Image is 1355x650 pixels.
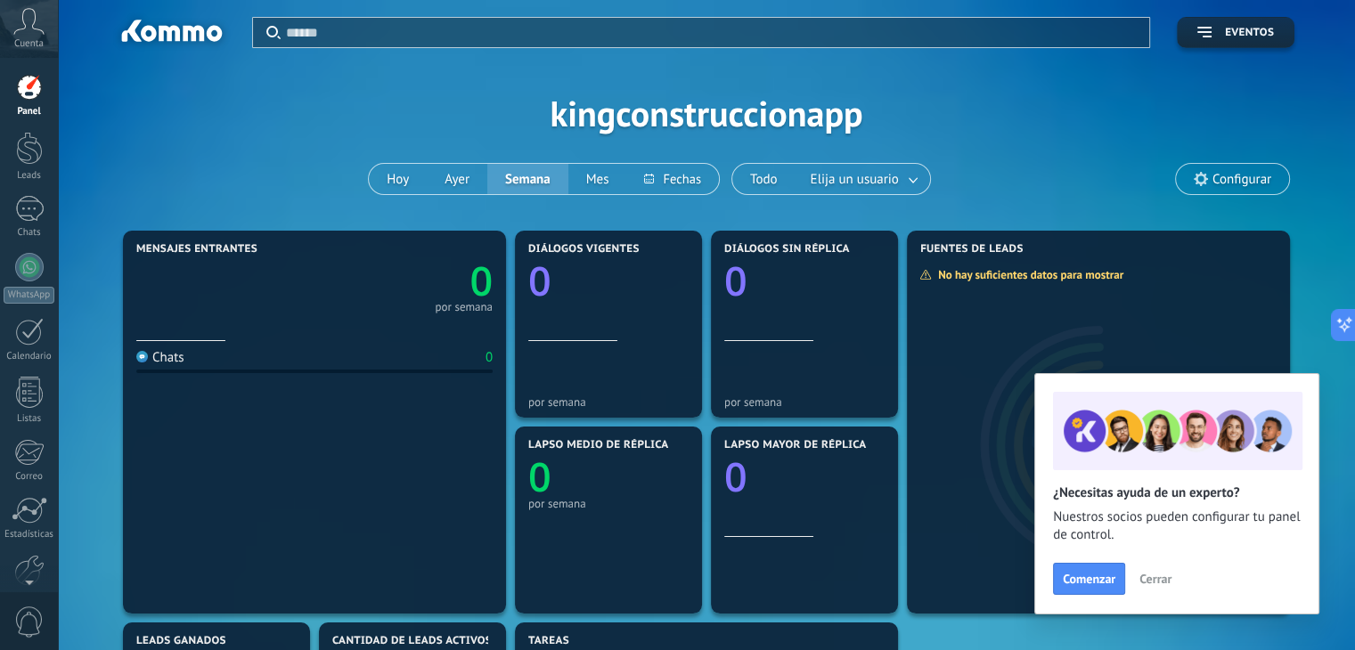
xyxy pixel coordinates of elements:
[724,254,747,308] text: 0
[4,106,55,118] div: Panel
[136,635,226,647] span: Leads ganados
[1131,565,1180,592] button: Cerrar
[1177,17,1294,48] button: Eventos
[528,243,640,256] span: Diálogos vigentes
[4,413,55,425] div: Listas
[435,303,493,312] div: por semana
[528,395,689,409] div: por semana
[724,395,885,409] div: por semana
[314,254,493,308] a: 0
[1139,573,1171,585] span: Cerrar
[568,164,627,194] button: Mes
[1053,563,1125,595] button: Comenzar
[332,635,492,647] span: Cantidad de leads activos
[724,450,747,504] text: 0
[427,164,487,194] button: Ayer
[1053,508,1301,544] span: Nuestros socios pueden configurar tu panel de control.
[4,471,55,483] div: Correo
[1212,172,1271,187] span: Configurar
[732,164,796,194] button: Todo
[528,450,551,504] text: 0
[919,267,1136,282] div: No hay suficientes datos para mostrar
[1053,484,1301,501] h2: ¿Necesitas ayuda de un experto?
[4,529,55,540] div: Estadísticas
[469,254,493,308] text: 0
[4,170,55,182] div: Leads
[369,164,427,194] button: Hoy
[528,497,689,510] div: por semana
[807,167,902,191] span: Elija un usuario
[528,439,669,451] span: Lapso medio de réplica
[486,349,493,366] div: 0
[136,349,184,366] div: Chats
[724,243,850,256] span: Diálogos sin réplica
[487,164,568,194] button: Semana
[136,351,148,362] img: Chats
[4,227,55,239] div: Chats
[920,243,1024,256] span: Fuentes de leads
[528,254,551,308] text: 0
[4,287,54,304] div: WhatsApp
[626,164,718,194] button: Fechas
[796,164,930,194] button: Elija un usuario
[528,635,569,647] span: Tareas
[4,351,55,362] div: Calendario
[1225,27,1274,39] span: Eventos
[1063,573,1115,585] span: Comenzar
[724,439,866,451] span: Lapso mayor de réplica
[14,38,44,50] span: Cuenta
[136,243,257,256] span: Mensajes entrantes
